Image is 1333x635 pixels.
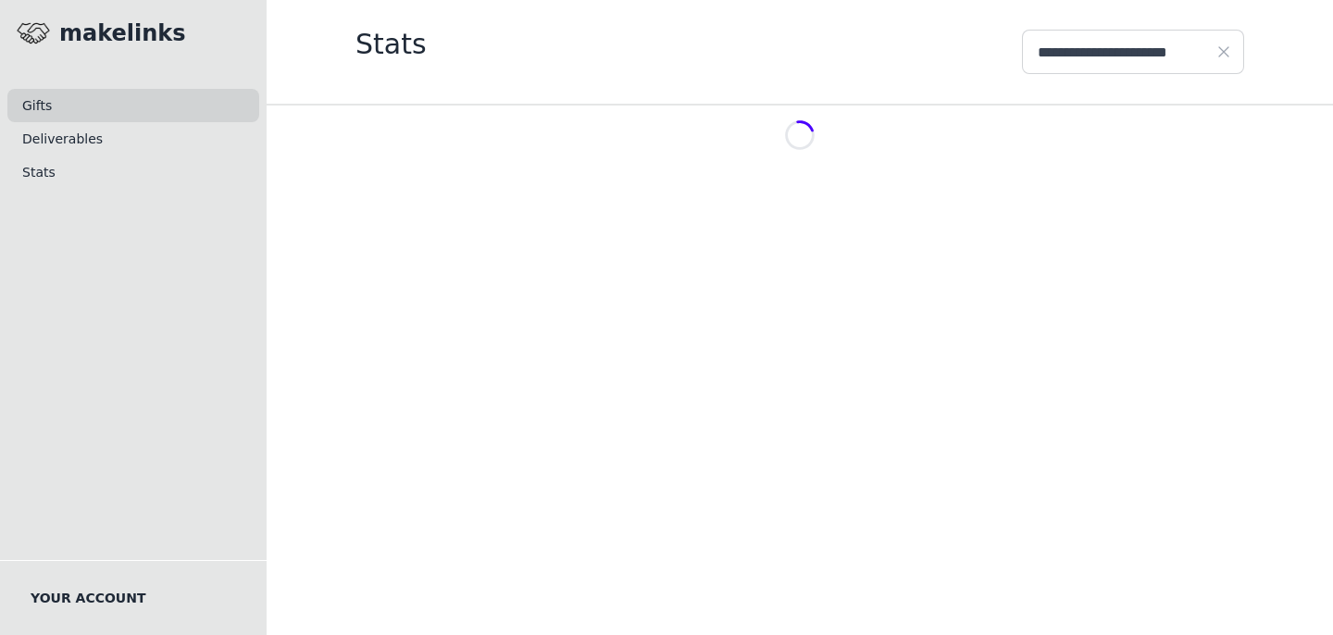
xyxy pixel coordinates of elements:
a: Deliverables [7,122,259,156]
a: Stats [7,156,259,189]
img: makelinks [15,15,52,52]
button: Your account [15,576,161,620]
a: makelinksmakelinks [15,15,186,52]
h1: makelinks [59,19,186,48]
div: Stats [355,30,1007,74]
a: Gifts [7,89,259,122]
